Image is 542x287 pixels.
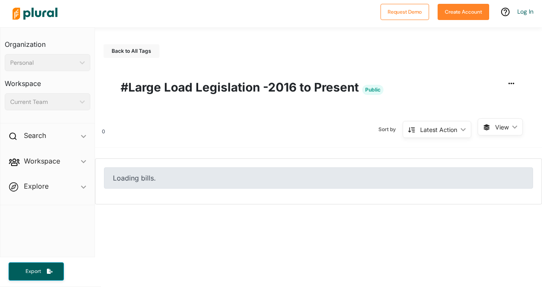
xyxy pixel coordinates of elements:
a: Create Account [438,7,489,16]
span: Sort by [378,126,403,133]
h2: Search [24,131,46,140]
div: 0 [95,118,105,141]
button: Back to All Tags [104,44,159,58]
button: Request Demo [381,4,429,20]
div: Loading bills. [104,167,533,189]
button: Export [9,262,64,281]
h1: #Large Load Legislation -2016 to Present [121,78,516,96]
span: Back to All Tags [112,48,151,54]
h3: Organization [5,32,90,51]
a: Request Demo [381,7,429,16]
div: Personal [10,58,76,67]
span: View [495,123,509,132]
h3: Workspace [5,71,90,90]
span: Export [20,268,47,275]
button: Create Account [438,4,489,20]
a: Log In [517,8,533,15]
div: Latest Action [420,125,457,134]
span: Public [362,85,383,95]
div: Current Team [10,98,76,106]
